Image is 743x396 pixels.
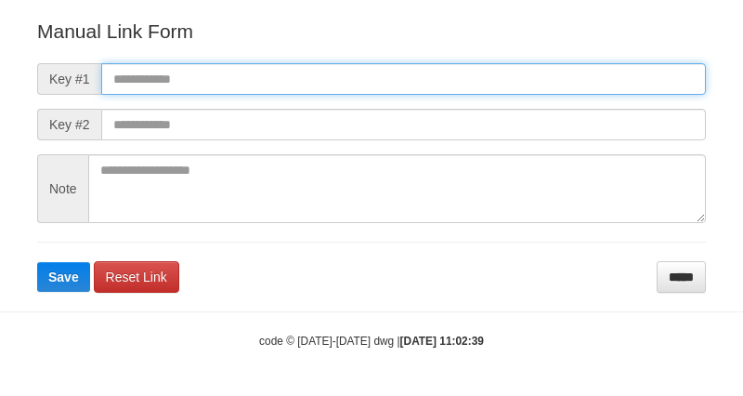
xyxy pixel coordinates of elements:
[37,262,90,292] button: Save
[37,18,706,45] p: Manual Link Form
[37,63,101,95] span: Key #1
[400,335,484,348] strong: [DATE] 11:02:39
[259,335,484,348] small: code © [DATE]-[DATE] dwg |
[37,109,101,140] span: Key #2
[37,154,88,223] span: Note
[48,270,79,284] span: Save
[94,261,179,293] a: Reset Link
[106,270,167,284] span: Reset Link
